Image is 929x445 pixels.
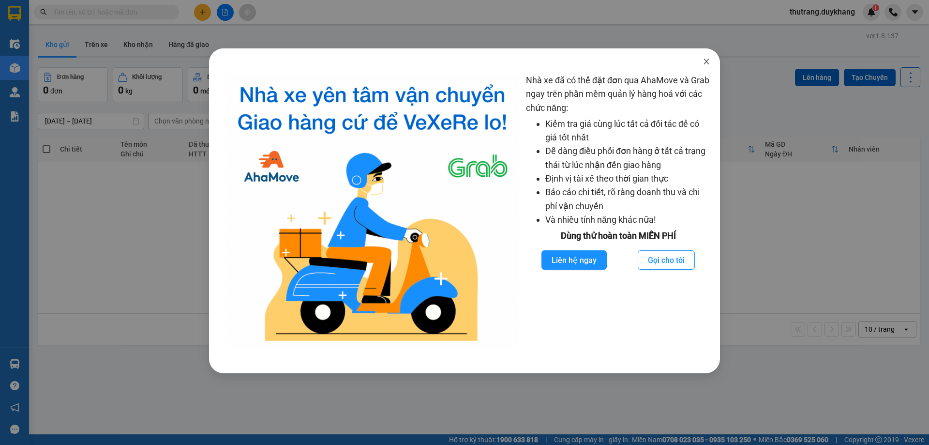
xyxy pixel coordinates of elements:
[648,254,685,266] span: Gọi cho tôi
[545,144,710,172] li: Dễ dàng điều phối đơn hàng ở tất cả trạng thái từ lúc nhận đến giao hàng
[526,74,710,349] div: Nhà xe đã có thể đặt đơn qua AhaMove và Grab ngay trên phần mềm quản lý hàng hoá với các chức năng:
[693,48,720,76] button: Close
[638,250,695,270] button: Gọi cho tôi
[545,213,710,227] li: Và nhiều tính năng khác nữa!
[541,250,607,270] button: Liên hệ ngay
[526,229,710,243] div: Dùng thử hoàn toàn MIỄN PHÍ
[545,185,710,213] li: Báo cáo chi tiết, rõ ràng doanh thu và chi phí vận chuyển
[226,74,518,349] img: logo
[545,117,710,145] li: Kiểm tra giá cùng lúc tất cả đối tác để có giá tốt nhất
[552,254,597,266] span: Liên hệ ngay
[703,58,710,65] span: close
[545,172,710,185] li: Định vị tài xế theo thời gian thực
